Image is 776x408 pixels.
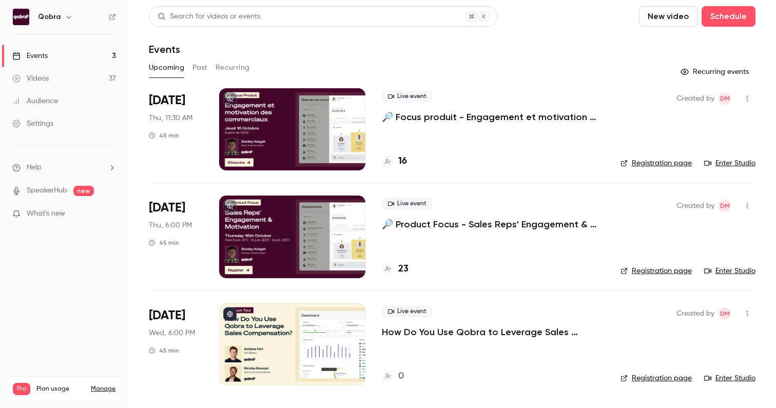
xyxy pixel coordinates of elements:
a: 23 [382,262,409,276]
span: DM [720,200,730,212]
span: Thu, 11:30 AM [149,113,192,123]
span: [DATE] [149,92,185,109]
span: Pro [13,383,30,395]
div: Oct 16 Thu, 11:30 AM (Europe/Paris) [149,88,203,170]
h1: Events [149,43,180,55]
a: Enter Studio [704,158,755,168]
span: Help [27,162,42,173]
a: Manage [91,385,115,393]
div: Nov 5 Wed, 6:00 PM (Europe/Paris) [149,303,203,385]
a: Registration page [620,158,692,168]
iframe: Noticeable Trigger [104,209,116,219]
span: Live event [382,90,433,103]
button: Recurring [216,60,250,76]
div: Videos [12,73,49,84]
span: new [73,186,94,196]
div: Oct 16 Thu, 6:00 PM (Europe/Paris) [149,196,203,278]
span: Live event [382,198,433,210]
span: Created by [676,307,714,320]
span: Thu, 6:00 PM [149,220,192,230]
span: Dylan Manceau [719,92,731,105]
div: Events [12,51,48,61]
span: Wed, 6:00 PM [149,328,195,338]
h6: Qobra [38,12,61,22]
a: 🔎 Product Focus - Sales Reps' Engagement & Motivation [382,218,604,230]
span: [DATE] [149,307,185,324]
a: Enter Studio [704,266,755,276]
button: New video [639,6,697,27]
a: 🔎 Focus produit - Engagement et motivation des commerciaux [382,111,604,123]
span: What's new [27,208,65,219]
div: 45 min [149,239,179,247]
button: Upcoming [149,60,184,76]
button: Recurring events [676,64,755,80]
div: 45 min [149,131,179,140]
h4: 16 [398,154,407,168]
div: Audience [12,96,58,106]
a: How Do You Use Qobra to Leverage Sales Compensation? [382,326,604,338]
button: Schedule [702,6,755,27]
h4: 0 [398,370,404,383]
a: 0 [382,370,404,383]
a: Registration page [620,373,692,383]
span: [DATE] [149,200,185,216]
h4: 23 [398,262,409,276]
span: Dylan Manceau [719,307,731,320]
a: Registration page [620,266,692,276]
img: Qobra [13,9,29,25]
a: Enter Studio [704,373,755,383]
div: 45 min [149,346,179,355]
span: DM [720,307,730,320]
span: Dylan Manceau [719,200,731,212]
span: Plan usage [36,385,85,393]
button: Past [192,60,207,76]
li: help-dropdown-opener [12,162,116,173]
div: Search for videos or events [158,11,260,22]
span: Created by [676,200,714,212]
span: Created by [676,92,714,105]
span: DM [720,92,730,105]
span: Live event [382,305,433,318]
a: SpeakerHub [27,185,67,196]
a: 16 [382,154,407,168]
div: Settings [12,119,53,129]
